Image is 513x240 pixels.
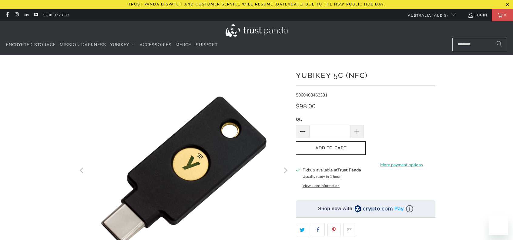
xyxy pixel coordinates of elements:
p: Trust Panda dispatch and customer service will resume [DATE][DATE] due to the NSW public holiday. [128,2,385,6]
button: Search [492,38,507,51]
span: Encrypted Storage [6,42,56,48]
button: Australia (AUD $) [403,9,456,21]
a: More payment options [367,162,435,168]
span: Add to Cart [302,146,359,151]
b: Trust Panda [337,167,361,173]
a: Trust Panda Australia on YouTube [33,13,38,18]
span: Mission Darkness [60,42,106,48]
img: Trust Panda Australia [226,24,288,37]
a: Support [196,38,218,52]
span: 0 [502,9,508,21]
span: 5060408462331 [296,92,327,98]
summary: YubiKey [110,38,136,52]
a: Login [468,12,487,19]
button: Add to Cart [296,141,366,155]
small: Usually ready in 1 hour [303,174,340,179]
a: Encrypted Storage [6,38,56,52]
a: Accessories [139,38,172,52]
a: Share this on Pinterest [327,224,340,236]
a: Trust Panda Australia on Facebook [5,13,10,18]
span: YubiKey [110,42,129,48]
label: Qty [296,116,364,123]
span: $98.00 [296,102,316,110]
div: Shop now with [318,205,352,212]
iframe: Button to launch messaging window [489,216,508,235]
h3: Pickup available at [303,167,361,173]
span: Accessories [139,42,172,48]
a: Share this on Twitter [296,224,309,236]
a: Share this on Facebook [312,224,325,236]
a: Mission Darkness [60,38,106,52]
input: Search... [452,38,507,51]
h1: YubiKey 5C (NFC) [296,69,435,81]
a: Merch [176,38,192,52]
button: View store information [303,183,340,188]
a: Trust Panda Australia on LinkedIn [24,13,29,18]
a: 0 [492,9,513,21]
a: 1300 072 632 [43,12,69,19]
span: Merch [176,42,192,48]
nav: Translation missing: en.navigation.header.main_nav [6,38,218,52]
a: Email this to a friend [343,224,356,236]
span: Support [196,42,218,48]
a: Trust Panda Australia on Instagram [14,13,19,18]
